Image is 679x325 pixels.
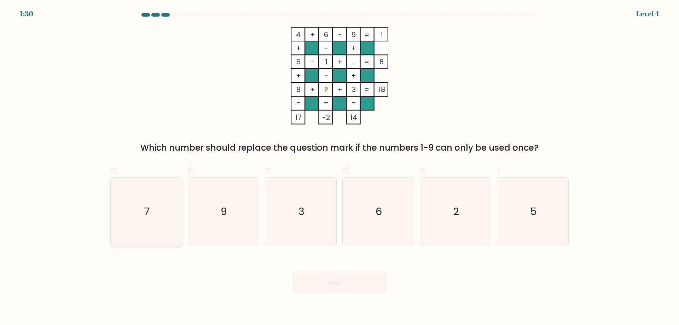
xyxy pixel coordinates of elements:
[115,141,564,154] div: Which number should replace the question mark if the numbers 1-9 can only be used once?
[378,85,385,94] tspan: 18
[311,57,314,67] tspan: -
[296,30,301,40] tspan: 4
[296,43,301,53] tspan: +
[338,30,342,40] tspan: -
[324,43,328,53] tspan: -
[310,30,315,40] tspan: +
[295,112,302,122] tspan: 17
[324,85,328,95] tspan: ?
[379,57,384,67] tspan: 6
[420,163,428,177] span: e.
[188,163,196,177] span: b.
[364,30,369,40] tspan: =
[337,85,342,94] tspan: +
[352,85,356,94] tspan: 3
[310,85,315,94] tspan: +
[530,204,537,219] text: 5
[350,112,357,122] tspan: 14
[221,204,227,219] text: 9
[351,43,356,53] tspan: +
[381,30,383,40] tspan: 1
[296,98,301,108] tspan: =
[20,8,33,19] div: 1:30
[351,71,356,81] tspan: +
[364,57,369,67] tspan: =
[497,163,502,177] span: f.
[144,204,150,219] text: 7
[351,98,356,108] tspan: =
[337,57,342,67] tspan: +
[324,71,328,81] tspan: -
[296,57,301,67] tspan: 5
[294,272,385,294] button: Next
[342,163,351,177] span: d.
[364,85,369,94] tspan: =
[352,30,356,40] tspan: 9
[453,204,459,219] text: 2
[352,57,356,67] tspan: ...
[636,8,659,19] div: Level 4
[376,204,382,219] text: 6
[324,30,328,40] tspan: 6
[296,85,301,94] tspan: 8
[298,204,304,219] text: 3
[322,112,330,122] tspan: -2
[324,98,329,108] tspan: =
[265,163,273,177] span: c.
[296,71,301,81] tspan: +
[325,57,327,67] tspan: 1
[110,163,119,177] span: a.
